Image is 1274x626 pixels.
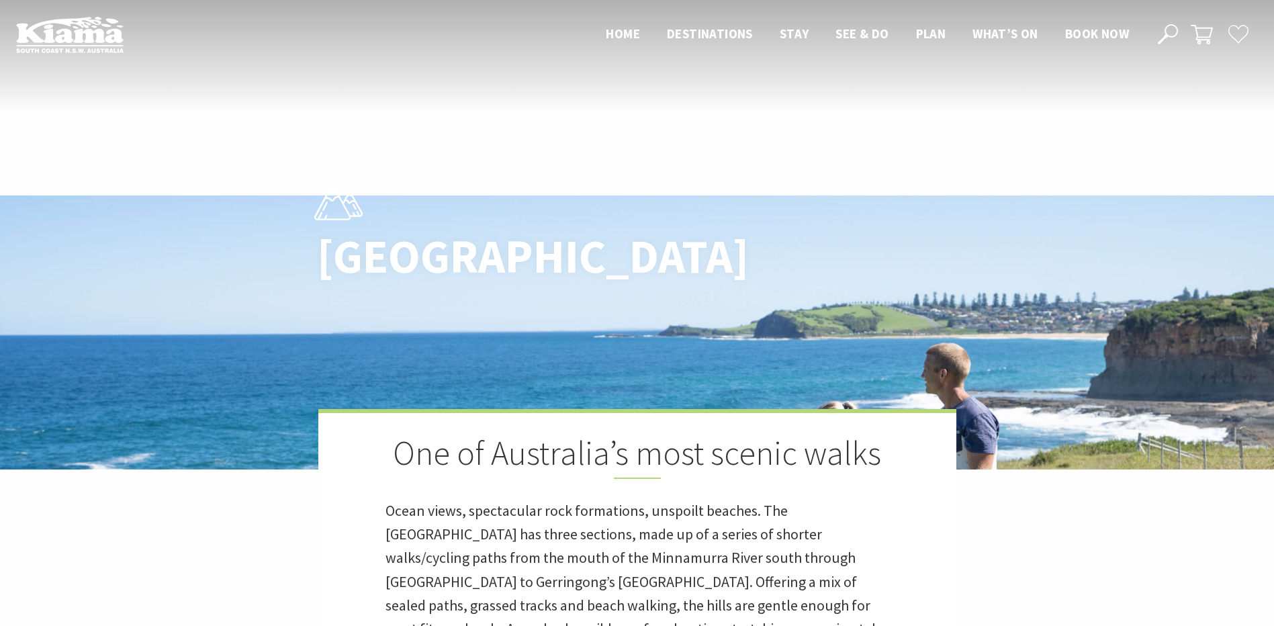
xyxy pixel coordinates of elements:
[1065,26,1129,42] span: Book now
[592,24,1142,46] nav: Main Menu
[972,26,1038,42] span: What’s On
[916,26,946,42] span: Plan
[780,26,809,42] span: Stay
[606,26,640,42] span: Home
[385,433,889,479] h2: One of Australia’s most scenic walks
[667,26,753,42] span: Destinations
[835,26,889,42] span: See & Do
[16,16,124,53] img: Kiama Logo
[317,230,696,282] h1: [GEOGRAPHIC_DATA]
